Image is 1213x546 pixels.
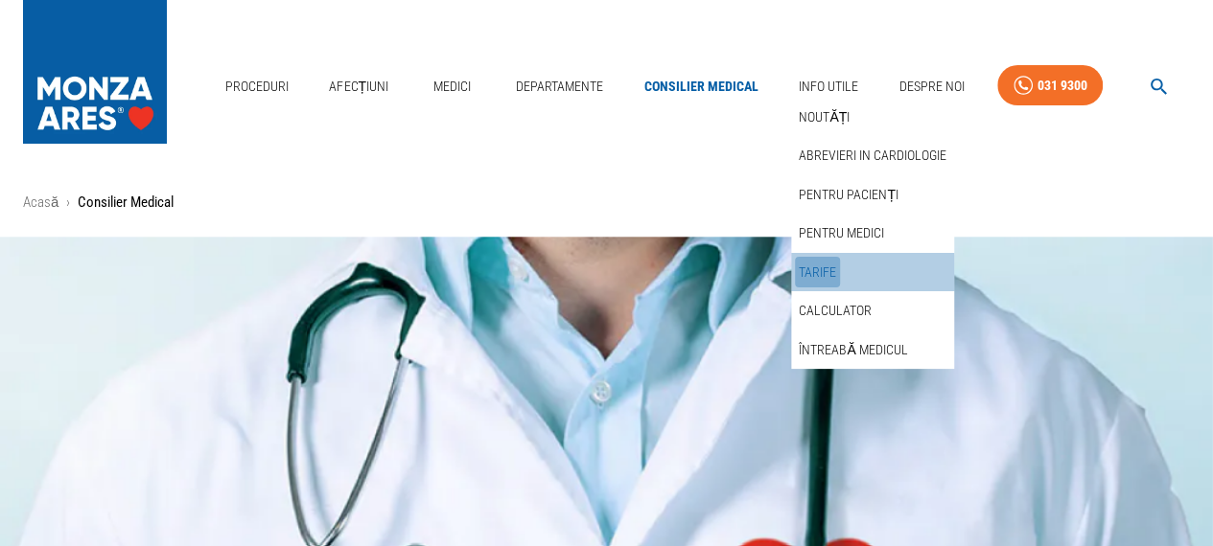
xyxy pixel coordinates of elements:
[218,67,296,106] a: Proceduri
[508,67,611,106] a: Departamente
[791,175,954,215] div: Pentru pacienți
[66,192,70,214] li: ›
[23,192,1190,214] nav: breadcrumb
[422,67,483,106] a: Medici
[795,140,950,171] a: Abrevieri in cardiologie
[795,257,840,288] a: Tarife
[23,193,58,211] a: Acasă
[791,98,954,370] nav: secondary mailbox folders
[791,214,954,253] div: Pentru medici
[791,136,954,175] div: Abrevieri in cardiologie
[1037,74,1086,98] div: 031 9300
[791,330,954,370] div: Întreabă medicul
[997,65,1103,106] a: 031 9300
[795,217,888,249] a: Pentru medici
[892,67,972,106] a: Despre Noi
[795,179,902,211] a: Pentru pacienți
[791,98,954,137] div: Noutăți
[78,192,174,214] p: Consilier Medical
[795,334,911,366] a: Întreabă medicul
[791,253,954,292] div: Tarife
[791,291,954,330] div: Calculator
[795,295,875,327] a: Calculator
[791,67,866,106] a: Info Utile
[321,67,396,106] a: Afecțiuni
[795,102,853,133] a: Noutăți
[637,67,766,106] a: Consilier Medical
